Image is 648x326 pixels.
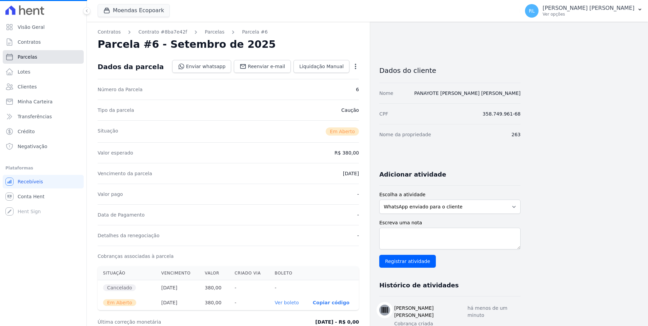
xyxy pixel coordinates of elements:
[315,319,359,325] dd: [DATE] - R$ 0,00
[379,219,521,226] label: Escreva uma nota
[138,28,187,36] a: Contrato #8ba7e42f
[98,319,252,325] dt: Última correção monetária
[543,5,634,12] p: [PERSON_NAME] [PERSON_NAME]
[313,300,349,305] button: Copiar código
[98,38,276,50] h2: Parcela #6 - Setembro de 2025
[98,127,118,136] dt: Situação
[529,8,535,13] span: RL
[98,63,164,71] div: Dados da parcela
[379,110,388,117] dt: CPF
[199,280,229,296] th: 380,00
[356,86,359,93] dd: 6
[357,191,359,198] dd: -
[18,178,43,185] span: Recebíveis
[299,63,344,70] span: Liquidação Manual
[379,131,431,138] dt: Nome da propriedade
[379,191,521,198] label: Escolha a atividade
[229,295,269,310] th: -
[18,128,35,135] span: Crédito
[293,60,349,73] a: Liquidação Manual
[414,90,521,96] a: PANAYOTE [PERSON_NAME] [PERSON_NAME]
[205,28,224,36] a: Parcelas
[379,255,436,268] input: Registrar atividade
[98,4,170,17] button: Moendas Ecopoark
[483,110,521,117] dd: 358.749.961-68
[234,60,291,73] a: Reenviar e-mail
[98,149,133,156] dt: Valor esperado
[3,125,84,138] a: Crédito
[98,253,174,260] dt: Cobranças associadas à parcela
[326,127,359,136] span: Em Aberto
[511,131,521,138] dd: 263
[229,280,269,296] th: -
[18,68,31,75] span: Lotes
[357,232,359,239] dd: -
[156,280,200,296] th: [DATE]
[199,295,229,310] th: 380,00
[98,28,121,36] a: Contratos
[103,284,136,291] span: Cancelado
[467,305,521,319] p: há menos de um minuto
[3,65,84,79] a: Lotes
[156,266,200,280] th: Vencimento
[18,54,37,60] span: Parcelas
[379,170,446,179] h3: Adicionar atividade
[275,300,299,305] a: Ver boleto
[18,193,44,200] span: Conta Hent
[394,305,467,319] h3: [PERSON_NAME] [PERSON_NAME]
[3,80,84,94] a: Clientes
[98,266,156,280] th: Situação
[18,98,53,105] span: Minha Carteira
[242,28,268,36] a: Parcela #6
[335,149,359,156] dd: R$ 380,00
[3,35,84,49] a: Contratos
[172,60,231,73] a: Enviar whatsapp
[229,266,269,280] th: Criado via
[98,28,359,36] nav: Breadcrumb
[3,20,84,34] a: Visão Geral
[379,90,393,97] dt: Nome
[18,143,47,150] span: Negativação
[98,107,134,114] dt: Tipo da parcela
[3,190,84,203] a: Conta Hent
[98,86,143,93] dt: Número da Parcela
[269,266,307,280] th: Boleto
[341,107,359,114] dd: Caução
[98,170,152,177] dt: Vencimento da parcela
[18,83,37,90] span: Clientes
[98,232,160,239] dt: Detalhes da renegociação
[543,12,634,17] p: Ver opções
[343,170,359,177] dd: [DATE]
[98,191,123,198] dt: Valor pago
[18,24,45,30] span: Visão Geral
[269,280,307,296] th: -
[199,266,229,280] th: Valor
[3,140,84,153] a: Negativação
[3,50,84,64] a: Parcelas
[379,66,521,75] h3: Dados do cliente
[3,175,84,188] a: Recebíveis
[98,211,145,218] dt: Data de Pagamento
[357,211,359,218] dd: -
[3,95,84,108] a: Minha Carteira
[520,1,648,20] button: RL [PERSON_NAME] [PERSON_NAME] Ver opções
[103,299,136,306] span: Em Aberto
[18,113,52,120] span: Transferências
[3,110,84,123] a: Transferências
[248,63,285,70] span: Reenviar e-mail
[156,295,200,310] th: [DATE]
[379,281,459,289] h3: Histórico de atividades
[18,39,41,45] span: Contratos
[5,164,81,172] div: Plataformas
